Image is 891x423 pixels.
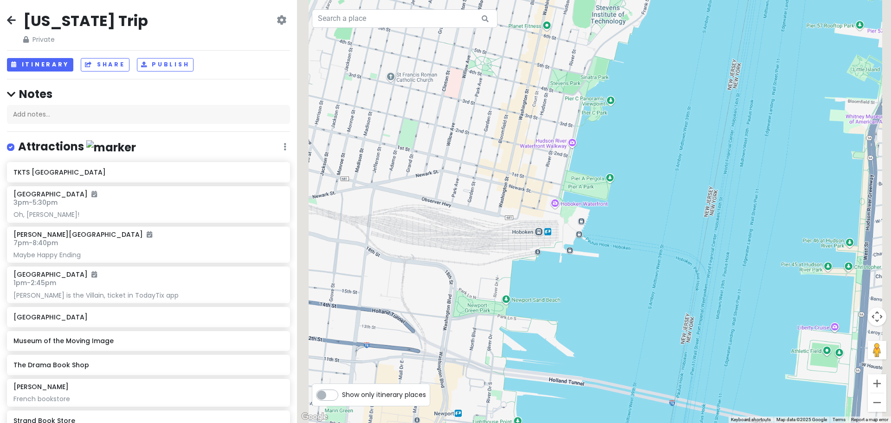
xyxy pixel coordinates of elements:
[13,395,283,403] div: French bookstore
[23,11,148,31] h2: [US_STATE] Trip
[18,139,136,155] h4: Attractions
[299,411,330,423] img: Google
[13,168,283,176] h6: TKTS [GEOGRAPHIC_DATA]
[7,105,290,124] div: Add notes...
[13,313,283,321] h6: [GEOGRAPHIC_DATA]
[7,87,290,101] h4: Notes
[91,271,97,278] i: Added to itinerary
[13,251,283,259] div: Maybe Happy Ending
[851,417,888,422] a: Report a map error
[13,291,283,299] div: [PERSON_NAME] is the Villain, ticket in TodayTix app
[13,337,283,345] h6: Museum of the Moving Image
[868,374,886,393] button: Zoom in
[23,34,148,45] span: Private
[13,383,69,391] h6: [PERSON_NAME]
[13,230,152,239] h6: [PERSON_NAME][GEOGRAPHIC_DATA]
[91,191,97,197] i: Added to itinerary
[13,198,58,207] span: 3pm - 5:30pm
[868,307,886,326] button: Map camera controls
[312,9,497,28] input: Search a place
[868,393,886,412] button: Zoom out
[833,417,846,422] a: Terms
[13,190,97,198] h6: [GEOGRAPHIC_DATA]
[86,140,136,155] img: marker
[7,58,73,72] button: Itinerary
[13,210,283,219] div: Oh, [PERSON_NAME]!
[776,417,827,422] span: Map data ©2025 Google
[13,278,56,287] span: 1pm - 2:45pm
[13,270,97,279] h6: [GEOGRAPHIC_DATA]
[731,416,771,423] button: Keyboard shortcuts
[137,58,194,72] button: Publish
[868,341,886,359] button: Drag Pegman onto the map to open Street View
[13,361,283,369] h6: The Drama Book Shop
[342,390,426,400] span: Show only itinerary places
[147,231,152,238] i: Added to itinerary
[299,411,330,423] a: Open this area in Google Maps (opens a new window)
[13,238,58,247] span: 7pm - 8:40pm
[81,58,129,72] button: Share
